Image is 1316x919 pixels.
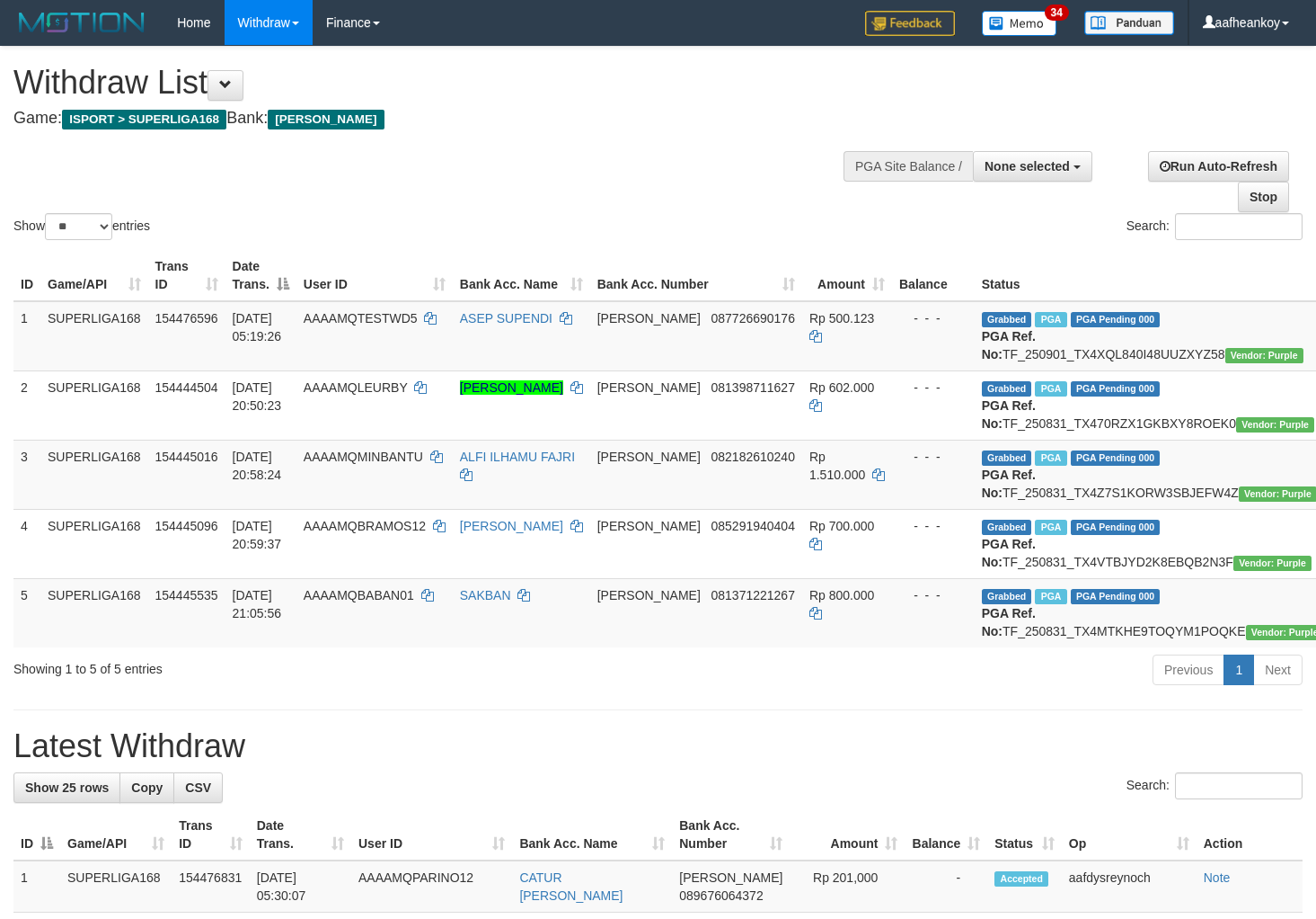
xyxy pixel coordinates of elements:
[1035,589,1066,604] span: Marked by aafheankoy
[519,870,623,903] a: CATUR [PERSON_NAME]
[597,519,701,533] span: [PERSON_NAME]
[304,588,414,602] span: AAAAMQBABAN01
[13,440,40,509] td: 3
[13,9,150,36] img: MOTION_logo.png
[40,370,148,440] td: SUPERLIGA168
[1084,11,1174,35] img: panduan.png
[1045,4,1069,21] span: 34
[155,588,218,602] span: 154445535
[148,250,225,301] th: Trans ID: activate to sort column ascending
[982,381,1032,397] span: Grabbed
[233,450,282,482] span: [DATE] 20:58:24
[172,809,250,861] th: Trans ID: activate to sort column ascending
[13,772,120,803] a: Show 25 rows
[982,589,1032,604] span: Grabbed
[1035,520,1066,535] span: Marked by aafheankoy
[60,809,172,861] th: Game/API: activate to sort column ascending
[899,448,967,466] div: - - -
[13,809,60,861] th: ID: activate to sort column descending
[892,250,975,301] th: Balance
[40,250,148,301] th: Game/API: activate to sort column ascending
[460,311,552,326] a: ASEP SUPENDI
[790,861,905,913] td: Rp 201,000
[13,370,40,440] td: 2
[13,509,40,578] td: 4
[597,311,701,326] span: [PERSON_NAME]
[1175,213,1303,240] input: Search:
[155,380,218,395] span: 154444504
[304,311,418,326] span: AAAAMQTESTWD5
[512,809,672,861] th: Bank Acc. Name: activate to sort column ascending
[597,588,701,602] span: [PERSON_NAME]
[250,809,351,861] th: Date Trans.: activate to sort column ascending
[843,151,973,182] div: PGA Site Balance /
[233,311,282,344] span: [DATE] 05:19:26
[982,329,1036,361] b: PGA Ref. No:
[982,537,1036,569] b: PGA Ref. No:
[711,380,795,395] span: Copy 081398711627 to clipboard
[1225,348,1303,363] span: Vendor URL: https://trx4.1velocity.biz
[679,888,763,903] span: Copy 089676064372 to clipboard
[1062,809,1197,861] th: Op: activate to sort column ascending
[40,301,148,371] td: SUPERLIGA168
[40,509,148,578] td: SUPERLIGA168
[1035,381,1066,397] span: Marked by aafounsreynich
[1035,312,1066,327] span: Marked by aafmaleo
[1071,589,1161,604] span: PGA Pending
[1153,655,1224,685] a: Previous
[790,809,905,861] th: Amount: activate to sort column ascending
[25,781,109,795] span: Show 25 rows
[1238,182,1289,212] a: Stop
[155,311,218,326] span: 154476596
[1071,381,1161,397] span: PGA Pending
[13,861,60,913] td: 1
[711,311,795,326] span: Copy 087726690176 to clipboard
[13,65,860,101] h1: Withdraw List
[672,809,790,861] th: Bank Acc. Number: activate to sort column ascending
[899,309,967,327] div: - - -
[899,379,967,397] div: - - -
[597,450,701,464] span: [PERSON_NAME]
[13,301,40,371] td: 1
[1253,655,1303,685] a: Next
[172,861,250,913] td: 154476831
[899,586,967,604] div: - - -
[351,809,512,861] th: User ID: activate to sort column ascending
[597,380,701,395] span: [PERSON_NAME]
[13,213,150,240] label: Show entries
[1204,870,1231,885] a: Note
[899,517,967,535] div: - - -
[453,250,590,301] th: Bank Acc. Name: activate to sort column ascending
[45,213,112,240] select: Showentries
[460,588,511,602] a: SAKBAN
[982,451,1032,466] span: Grabbed
[233,588,282,620] span: [DATE] 21:05:56
[119,772,174,803] a: Copy
[460,519,563,533] a: [PERSON_NAME]
[1126,213,1303,240] label: Search:
[13,578,40,647] td: 5
[155,450,218,464] span: 154445016
[233,519,282,551] span: [DATE] 20:59:37
[711,450,795,464] span: Copy 082182610240 to clipboard
[60,861,172,913] td: SUPERLIGA168
[1233,556,1312,571] span: Vendor URL: https://trx4.1velocity.biz
[1126,772,1303,799] label: Search:
[233,380,282,413] span: [DATE] 20:50:23
[809,450,865,482] span: Rp 1.510.000
[905,809,987,861] th: Balance: activate to sort column ascending
[40,578,148,647] td: SUPERLIGA168
[225,250,296,301] th: Date Trans.: activate to sort column descending
[982,312,1032,327] span: Grabbed
[973,151,1092,182] button: None selected
[1071,520,1161,535] span: PGA Pending
[155,519,218,533] span: 154445096
[268,110,384,129] span: [PERSON_NAME]
[131,781,163,795] span: Copy
[802,250,892,301] th: Amount: activate to sort column ascending
[982,520,1032,535] span: Grabbed
[809,380,874,395] span: Rp 602.000
[40,440,148,509] td: SUPERLIGA168
[865,11,955,36] img: Feedback.jpg
[809,519,874,533] span: Rp 700.000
